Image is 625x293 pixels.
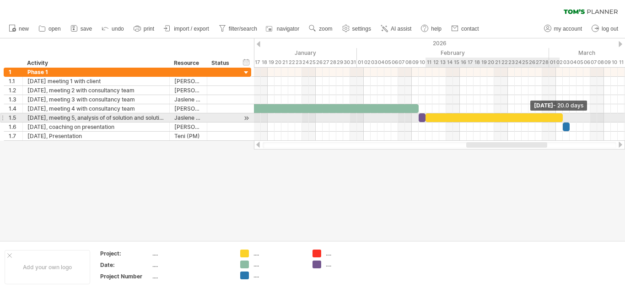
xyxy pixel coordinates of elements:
a: import / export [162,23,212,35]
div: Jaslene (MS) [174,113,202,122]
div: 1.2 [9,86,22,95]
div: Date: [100,261,151,269]
span: zoom [319,26,332,32]
div: .... [326,250,376,257]
div: Wednesday, 28 January 2026 [329,58,336,67]
div: [DATE], meeting 3 with consultancy team [27,95,165,104]
div: [DATE], coaching on presentation [27,123,165,131]
div: Sunday, 8 March 2026 [597,58,604,67]
div: Tuesday, 10 February 2026 [419,58,426,67]
div: [PERSON_NAME] (CX) [174,77,202,85]
a: my account [542,23,585,35]
div: Saturday, 24 January 2026 [302,58,309,67]
span: log out [602,26,618,32]
div: Wednesday, 11 March 2026 [618,58,625,67]
div: Status [211,59,232,68]
div: Add your own logo [5,250,90,284]
div: Tuesday, 10 March 2026 [611,58,618,67]
div: Wednesday, 4 March 2026 [570,58,577,67]
div: Friday, 6 March 2026 [583,58,590,67]
div: Wednesday, 21 January 2026 [281,58,288,67]
div: Wednesday, 18 February 2026 [474,58,480,67]
span: import / export [174,26,209,32]
div: Thursday, 12 February 2026 [432,58,439,67]
div: Sunday, 18 January 2026 [261,58,268,67]
div: Monday, 19 January 2026 [268,58,275,67]
div: Phase 1 [27,68,165,76]
span: AI assist [391,26,411,32]
div: Saturday, 17 January 2026 [254,58,261,67]
a: help [419,23,444,35]
a: AI assist [378,23,414,35]
a: log out [589,23,621,35]
div: Saturday, 7 March 2026 [590,58,597,67]
div: Saturday, 14 February 2026 [446,58,453,67]
span: - 20.0 days [553,102,583,109]
div: Thursday, 5 February 2026 [384,58,391,67]
div: Saturday, 21 February 2026 [494,58,501,67]
div: [PERSON_NAME] (CX) [174,123,202,131]
div: .... [152,250,229,257]
div: Wednesday, 11 February 2026 [426,58,432,67]
a: print [131,23,157,35]
span: navigator [277,26,299,32]
div: Friday, 27 February 2026 [535,58,542,67]
div: Monday, 2 February 2026 [364,58,371,67]
div: [DATE] [530,101,587,111]
div: Sunday, 8 February 2026 [405,58,412,67]
div: Friday, 23 January 2026 [295,58,302,67]
a: new [6,23,32,35]
div: 1.7 [9,132,22,140]
span: save [81,26,92,32]
div: Jaslene (MS) [174,95,202,104]
div: 1.4 [9,104,22,113]
div: scroll to activity [242,113,251,123]
a: open [36,23,64,35]
div: [PERSON_NAME] (BA) [174,104,202,113]
div: Project: [100,250,151,257]
div: [DATE] meeting 1 with client [27,77,165,85]
div: Monday, 9 March 2026 [604,58,611,67]
div: Tuesday, 24 February 2026 [515,58,522,67]
div: [DATE], meeting 2 with consultancy team [27,86,165,95]
a: contact [449,23,482,35]
div: .... [326,261,376,268]
div: Monday, 23 February 2026 [508,58,515,67]
div: Friday, 30 January 2026 [343,58,350,67]
div: Saturday, 7 February 2026 [398,58,405,67]
div: February 2026 [357,48,549,58]
div: Sunday, 1 March 2026 [549,58,556,67]
span: new [19,26,29,32]
span: open [48,26,61,32]
div: Friday, 6 February 2026 [391,58,398,67]
span: print [144,26,154,32]
div: Monday, 9 February 2026 [412,58,419,67]
div: [PERSON_NAME] (BA) [174,86,202,95]
a: settings [340,23,374,35]
div: 1.1 [9,77,22,85]
div: Sunday, 25 January 2026 [309,58,316,67]
div: Friday, 13 February 2026 [439,58,446,67]
a: zoom [307,23,335,35]
div: .... [152,272,229,280]
span: settings [352,26,371,32]
span: contact [461,26,479,32]
span: help [431,26,442,32]
div: Tuesday, 3 February 2026 [371,58,377,67]
div: Friday, 20 February 2026 [487,58,494,67]
div: 1.5 [9,113,22,122]
div: 1.3 [9,95,22,104]
div: Resource [174,59,202,68]
div: .... [253,261,303,268]
div: Tuesday, 20 January 2026 [275,58,281,67]
a: navigator [264,23,302,35]
div: Sunday, 15 February 2026 [453,58,460,67]
div: Tuesday, 17 February 2026 [467,58,474,67]
div: [DATE], Presentation [27,132,165,140]
div: Thursday, 22 January 2026 [288,58,295,67]
div: Thursday, 26 February 2026 [528,58,535,67]
div: Sunday, 1 February 2026 [357,58,364,67]
span: my account [554,26,582,32]
div: Sunday, 22 February 2026 [501,58,508,67]
div: 1.6 [9,123,22,131]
